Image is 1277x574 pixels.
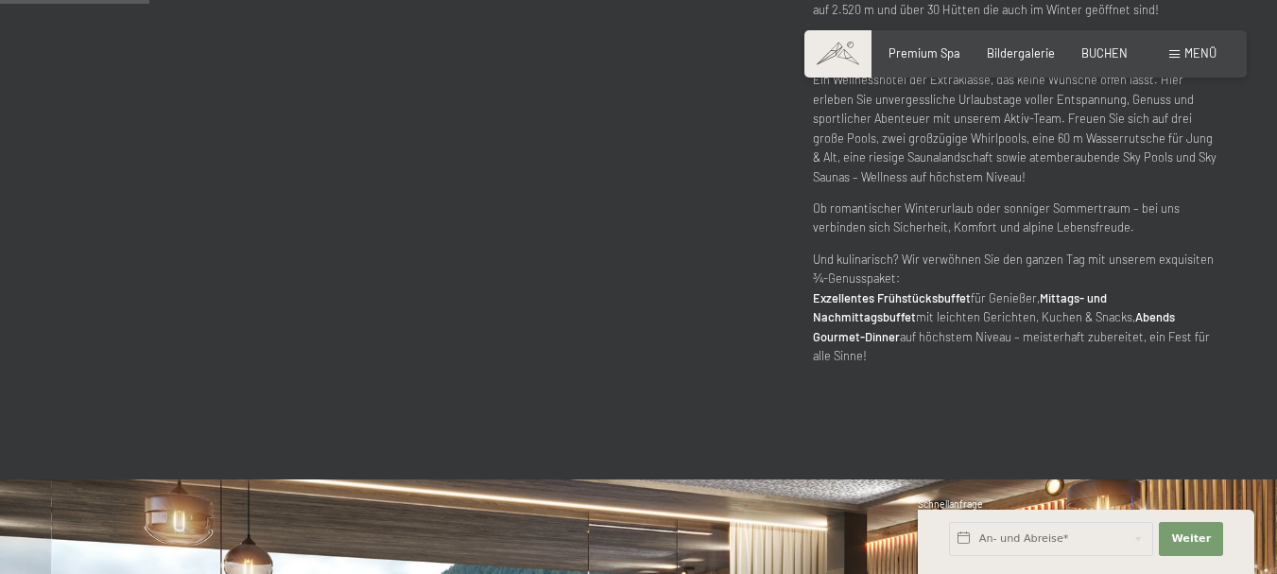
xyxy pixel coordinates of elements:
a: BUCHEN [1081,45,1128,61]
p: Ein Wellnesshotel der Extraklasse, das keine Wünsche offen lässt. Hier erleben Sie unvergessliche... [813,31,1220,186]
p: Und kulinarisch? Wir verwöhnen Sie den ganzen Tag mit unserem exquisiten ¾-Genusspaket: für Genie... [813,250,1220,366]
strong: Exzellentes Frühstücksbuffet [813,290,971,305]
strong: Abends Gourmet-Dinner [813,309,1175,343]
span: Schnellanfrage [918,498,983,510]
p: Ob romantischer Winterurlaub oder sonniger Sommertraum – bei uns verbinden sich Sicherheit, Komfo... [813,199,1220,237]
button: Weiter [1159,522,1223,556]
a: Premium Spa [889,45,960,61]
a: Bildergalerie [987,45,1055,61]
span: Weiter [1171,531,1211,547]
span: Menü [1184,45,1217,61]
